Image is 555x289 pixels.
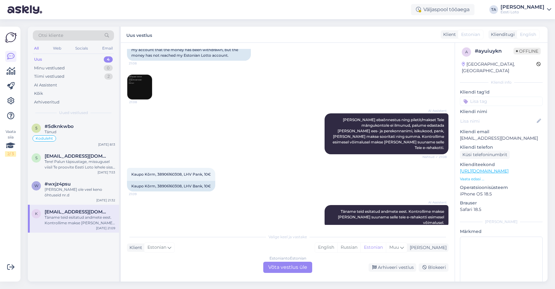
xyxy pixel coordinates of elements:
[460,144,543,151] p: Kliendi telefon
[98,170,115,175] div: [DATE] 7:53
[338,209,445,225] span: Täname teid esitatud andmete eest. Kontrollime makse [PERSON_NAME] suuname selle teie e-rahakotti...
[460,191,543,197] p: iPhone OS 18.5
[131,172,211,177] span: Kaupo Kõrm, 38906160308, LHV Pank, 10€
[74,44,89,52] div: Socials
[411,4,474,15] div: Väljaspool tööaega
[104,56,113,63] div: 4
[127,39,251,61] div: I added €10 to my account with a payment card. I can see in my account that the money has been wi...
[460,219,543,225] div: [PERSON_NAME]
[460,129,543,135] p: Kliendi email
[460,176,543,182] p: Vaata edasi ...
[460,161,543,168] p: Klienditeekond
[460,118,535,125] input: Lisa nimi
[500,5,544,10] div: [PERSON_NAME]
[34,90,43,97] div: Kõik
[96,226,115,230] div: [DATE] 21:09
[465,50,468,54] span: a
[126,30,152,39] label: Uus vestlus
[127,75,152,99] img: Attachment
[45,187,115,198] div: [PERSON_NAME] ole veel keno õhtuseid nr.d
[35,211,38,216] span: k
[129,100,152,104] span: 21:08
[45,181,71,187] span: #wxjz4psu
[475,47,513,55] div: # ayuiuykn
[35,155,37,160] span: s
[35,126,37,130] span: 5
[5,151,16,157] div: 2 / 3
[460,168,509,174] a: [URL][DOMAIN_NAME]
[127,234,448,240] div: Valige keel ja vastake
[500,5,551,15] a: [PERSON_NAME]Eesti Loto
[45,215,115,226] div: Täname teid esitatud andmete eest. Kontrollime makse [PERSON_NAME] suuname selle teie e-rahakotti...
[45,129,115,135] div: Tänud
[520,31,536,38] span: English
[104,73,113,80] div: 2
[34,82,57,88] div: AI Assistent
[5,32,17,43] img: Askly Logo
[460,200,543,206] p: Brauser
[500,10,544,15] div: Eesti Loto
[59,110,88,116] span: Uued vestlused
[460,97,543,106] input: Lisa tag
[147,244,166,251] span: Estonian
[34,99,59,105] div: Arhiveeritud
[38,32,63,39] span: Otsi kliente
[460,151,510,159] div: Küsi telefoninumbrit
[460,135,543,142] p: [EMAIL_ADDRESS][DOMAIN_NAME]
[34,183,38,188] span: w
[127,244,142,251] div: Klient
[52,44,63,52] div: Web
[101,44,114,52] div: Email
[460,89,543,95] p: Kliendi tag'id
[462,61,536,74] div: [GEOGRAPHIC_DATA], [GEOGRAPHIC_DATA]
[45,153,109,159] span: silvipihlak50@gmai.com
[33,44,40,52] div: All
[98,142,115,147] div: [DATE] 8:13
[460,108,543,115] p: Kliendi nimi
[96,198,115,203] div: [DATE] 21:32
[127,181,215,191] div: Kaupo Kõrm, 38906160308, LHV Bank, 10€
[389,244,399,250] span: Muu
[460,228,543,235] p: Märkmed
[129,61,152,66] span: 21:08
[129,192,152,196] span: 21:09
[315,243,337,252] div: English
[419,263,448,272] div: Blokeeri
[34,73,64,80] div: Tiimi vestlused
[441,31,456,38] div: Klient
[333,117,445,150] span: [PERSON_NAME] ebaõnnestus ning piletit/makset Teie mängukontole ei ilmunud, palume edastada [PERS...
[45,124,74,129] span: #5dknkwbo
[361,243,386,252] div: Estonian
[460,184,543,191] p: Operatsioonisüsteem
[45,159,115,170] div: Tere! Palun täpsustage, missugusel viisil Te proovite Eesti Loto lehele sisse logida ning millise...
[337,243,361,252] div: Russian
[407,244,447,251] div: [PERSON_NAME]
[34,65,65,71] div: Minu vestlused
[263,262,312,273] div: Võta vestlus üle
[34,56,42,63] div: Uus
[488,31,515,38] div: Klienditugi
[460,206,543,213] p: Safari 18.5
[36,137,53,140] span: Koduleht
[5,129,16,157] div: Vaata siia
[423,108,447,113] span: AI Assistent
[104,65,113,71] div: 0
[269,256,306,261] div: Estonian to Estonian
[45,209,109,215] span: kaupo.korm@gmail.com
[461,31,480,38] span: Estonian
[369,263,416,272] div: Arhiveeri vestlus
[423,200,447,205] span: AI Assistent
[513,48,541,55] span: Offline
[489,5,498,14] div: TA
[422,155,447,159] span: Nähtud ✓ 21:08
[460,80,543,85] div: Kliendi info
